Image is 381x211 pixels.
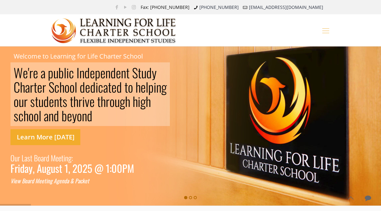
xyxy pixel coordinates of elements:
div: l [146,80,148,94]
div: 5 [87,164,92,172]
div: h [146,94,151,109]
div: a [44,109,49,123]
div: b [62,109,67,123]
div: r [29,66,33,80]
div: g [161,80,167,94]
div: e [90,94,95,109]
div: d [84,66,90,80]
div: s [14,109,18,123]
div: d [31,177,34,185]
div: c [54,80,59,94]
div: e [67,109,72,123]
div: e [33,66,38,80]
div: i [63,151,65,164]
div: A [54,177,57,185]
div: h [136,80,141,94]
div: t [97,94,101,109]
div: t [61,151,63,164]
div: n [105,66,110,80]
div: o [70,80,75,94]
div: b [58,66,64,80]
div: t [59,164,62,172]
div: p [148,80,154,94]
i: phone [193,4,199,10]
div: , [33,164,35,172]
a: [PHONE_NUMBER] [199,4,239,10]
div: i [18,164,20,172]
div: r [30,177,31,185]
div: n [121,66,126,80]
div: : [110,164,111,172]
div: u [53,66,58,80]
div: u [15,151,18,164]
div: n [47,177,50,185]
a: Facebook icon [113,4,120,10]
div: a [24,164,29,172]
div: d [54,109,59,123]
div: a [78,177,80,185]
div: d [117,80,122,94]
div: d [20,164,24,172]
div: g [68,151,71,164]
div: e [56,151,58,164]
a: Our Last Board Meeting: Friday, August 1, 2025 @ 1:00PM [10,151,134,172]
div: h [133,94,138,109]
div: s [55,164,59,172]
div: t [59,94,63,109]
div: y [72,109,77,123]
div: d [64,177,67,185]
div: P [122,164,127,172]
div: & [70,177,74,185]
div: n [79,66,84,80]
div: S [132,66,138,80]
div: y [152,66,157,80]
div: d [43,94,49,109]
div: u [19,94,24,109]
div: h [23,109,29,123]
div: s [30,94,35,109]
div: t [44,177,46,185]
div: u [115,94,120,109]
div: r [30,80,34,94]
a: YouTube icon [122,4,129,10]
div: t [138,66,141,80]
div: i [82,94,85,109]
div: p [95,66,100,80]
div: L [22,151,24,164]
div: e [90,66,95,80]
div: d [90,80,96,94]
div: c [80,177,82,185]
div: t [124,80,128,94]
div: 1 [106,164,110,172]
div: a [103,80,108,94]
div: e [39,177,42,185]
div: e [85,177,87,185]
div: r [78,94,82,109]
div: i [138,94,140,109]
div: d [110,66,116,80]
div: g [140,94,146,109]
div: g [120,94,125,109]
div: k [82,177,85,185]
div: B [22,177,25,185]
div: 1 [64,164,68,172]
i: mail [242,4,248,10]
div: C [14,80,20,94]
div: t [34,80,37,94]
div: e [116,66,121,80]
div: i [96,80,98,94]
div: i [66,66,69,80]
div: e [42,177,44,185]
div: o [29,109,34,123]
div: p [48,66,53,80]
div: e [58,151,61,164]
div: n [82,109,87,123]
div: r [42,80,46,94]
div: t [108,80,111,94]
div: t [35,94,38,109]
div: e [100,66,105,80]
div: e [85,80,90,94]
div: @ [94,164,104,172]
img: Home [51,15,176,46]
rs-layer: Welcome to Learning for Life Charter School [14,53,143,60]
